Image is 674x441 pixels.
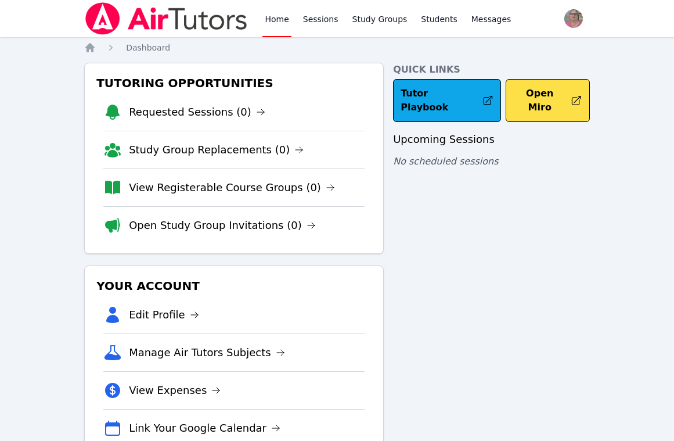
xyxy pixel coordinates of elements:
a: View Registerable Course Groups (0) [129,180,335,196]
a: View Expenses [129,382,221,399]
a: Manage Air Tutors Subjects [129,345,285,361]
span: Dashboard [126,43,170,52]
span: No scheduled sessions [393,156,498,167]
h3: Your Account [94,275,374,296]
a: Link Your Google Calendar [129,420,280,436]
nav: Breadcrumb [84,42,590,53]
span: Messages [471,13,511,25]
h3: Tutoring Opportunities [94,73,374,94]
h4: Quick Links [393,63,590,77]
a: Requested Sessions (0) [129,104,265,120]
img: Air Tutors [84,2,248,35]
a: Study Group Replacements (0) [129,142,304,158]
a: Open Study Group Invitations (0) [129,217,316,234]
a: Dashboard [126,42,170,53]
a: Edit Profile [129,307,199,323]
a: Tutor Playbook [393,79,501,122]
h3: Upcoming Sessions [393,131,590,148]
button: Open Miro [506,79,590,122]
